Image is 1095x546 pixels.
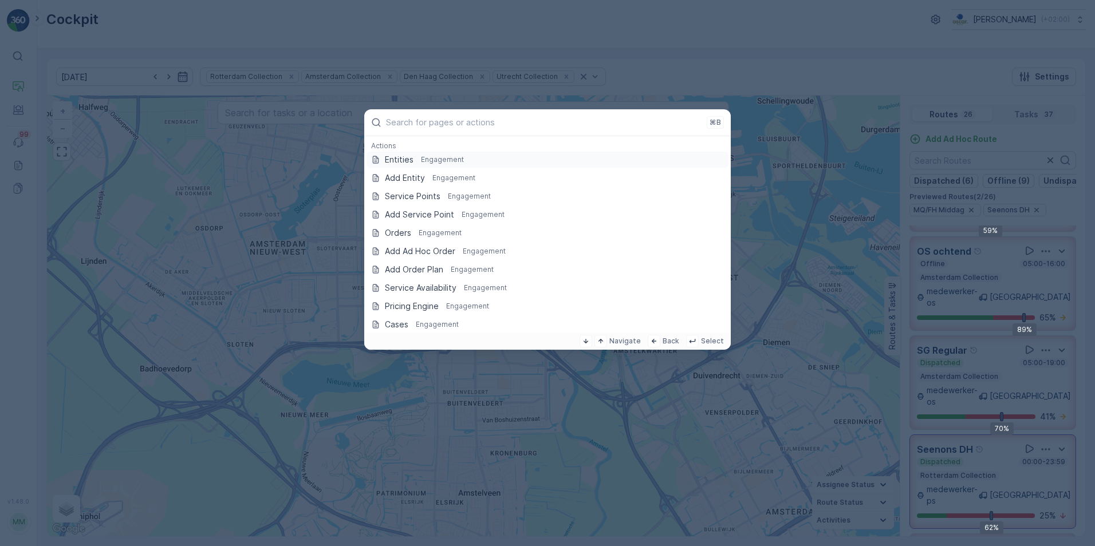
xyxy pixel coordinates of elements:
p: Engagement [432,173,475,183]
p: Engagement [416,320,459,329]
p: Engagement [419,228,462,238]
p: Engagement [448,192,491,201]
p: Entities [385,154,413,165]
p: Service Points [385,191,440,202]
p: Engagement [451,265,494,274]
p: ⌘B [710,118,721,127]
p: Pricing Engine [385,300,439,312]
input: Search for pages or actions [386,117,702,127]
p: Add Order Plan [385,264,443,275]
button: ⌘B [707,116,724,129]
p: Add Service Point [385,209,454,220]
p: Service Availability [385,282,456,294]
p: Engagement [446,302,489,311]
p: Orders [385,227,411,239]
p: Select [701,337,724,346]
p: Engagement [421,155,464,164]
div: Actions [364,141,731,151]
p: Cases [385,319,408,330]
p: Add Entity [385,172,425,184]
div: Search for pages or actions [364,136,731,333]
p: Navigate [609,337,641,346]
p: Back [663,337,679,346]
p: Engagement [464,283,507,292]
p: Add Ad Hoc Order [385,246,455,257]
p: Engagement [463,247,506,256]
p: Engagement [462,210,505,219]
